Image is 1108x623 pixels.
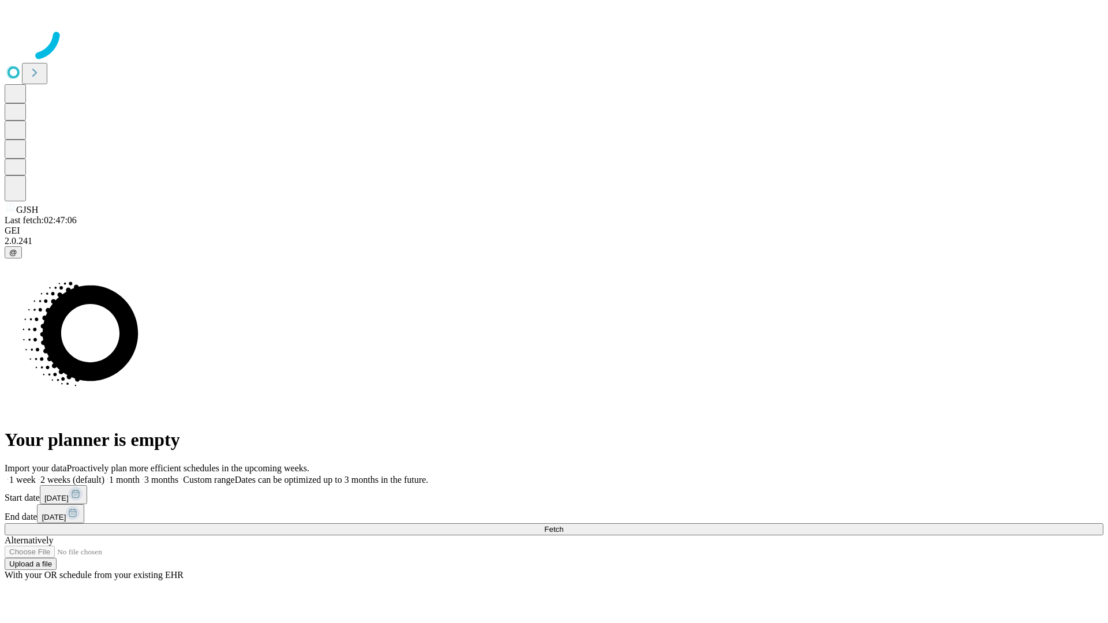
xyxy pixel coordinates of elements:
[9,475,36,485] span: 1 week
[5,523,1103,535] button: Fetch
[183,475,234,485] span: Custom range
[5,226,1103,236] div: GEI
[235,475,428,485] span: Dates can be optimized up to 3 months in the future.
[5,246,22,258] button: @
[144,475,178,485] span: 3 months
[40,485,87,504] button: [DATE]
[5,570,184,580] span: With your OR schedule from your existing EHR
[9,248,17,257] span: @
[42,513,66,521] span: [DATE]
[16,205,38,215] span: GJSH
[5,236,1103,246] div: 2.0.241
[40,475,104,485] span: 2 weeks (default)
[5,535,53,545] span: Alternatively
[5,463,67,473] span: Import your data
[67,463,309,473] span: Proactively plan more efficient schedules in the upcoming weeks.
[544,525,563,534] span: Fetch
[5,485,1103,504] div: Start date
[5,429,1103,451] h1: Your planner is empty
[5,558,57,570] button: Upload a file
[37,504,84,523] button: [DATE]
[5,215,77,225] span: Last fetch: 02:47:06
[44,494,69,502] span: [DATE]
[109,475,140,485] span: 1 month
[5,504,1103,523] div: End date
